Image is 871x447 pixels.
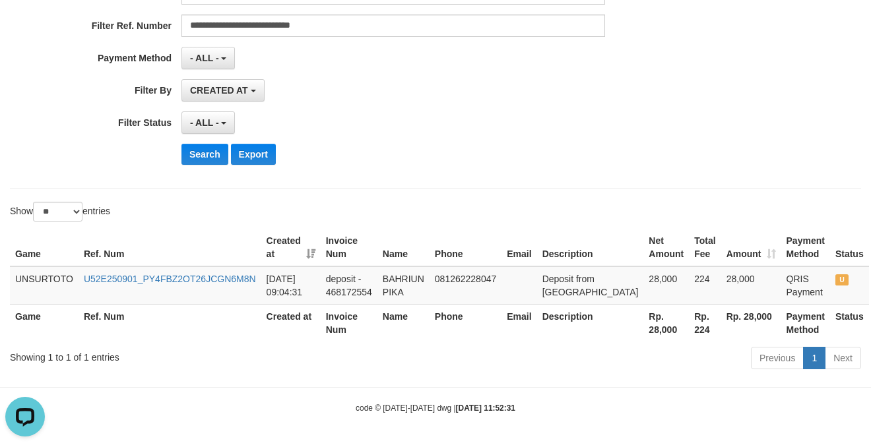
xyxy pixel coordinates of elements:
[537,304,644,342] th: Description
[79,304,261,342] th: Ref. Num
[190,53,219,63] span: - ALL -
[825,347,861,369] a: Next
[377,229,430,266] th: Name
[430,266,501,305] td: 081262228047
[321,304,377,342] th: Invoice Num
[430,229,501,266] th: Phone
[377,266,430,305] td: BAHRIUN PIKA
[10,229,79,266] th: Game
[537,266,644,305] td: Deposit from [GEOGRAPHIC_DATA]
[181,47,235,69] button: - ALL -
[501,304,536,342] th: Email
[356,403,515,413] small: code © [DATE]-[DATE] dwg |
[830,304,869,342] th: Status
[261,229,321,266] th: Created at: activate to sort column ascending
[261,304,321,342] th: Created at
[261,266,321,305] td: [DATE] 09:04:31
[689,304,721,342] th: Rp. 224
[721,229,781,266] th: Amount: activate to sort column ascending
[830,229,869,266] th: Status
[377,304,430,342] th: Name
[190,117,219,128] span: - ALL -
[10,266,79,305] td: UNSURTOTO
[321,229,377,266] th: Invoice Num
[190,85,248,96] span: CREATED AT
[781,229,830,266] th: Payment Method
[835,274,849,285] span: UNPAID
[689,266,721,305] td: 224
[10,202,110,222] label: Show entries
[5,5,45,45] button: Open LiveChat chat widget
[79,229,261,266] th: Ref. Num
[456,403,515,413] strong: [DATE] 11:52:31
[781,304,830,342] th: Payment Method
[84,274,256,284] a: U52E250901_PY4FBZ2OT26JCGN6M8N
[33,202,82,222] select: Showentries
[181,144,228,165] button: Search
[231,144,276,165] button: Export
[751,347,804,369] a: Previous
[781,266,830,305] td: QRIS Payment
[721,304,781,342] th: Rp. 28,000
[643,266,689,305] td: 28,000
[803,347,825,369] a: 1
[537,229,644,266] th: Description
[643,304,689,342] th: Rp. 28,000
[181,111,235,134] button: - ALL -
[501,229,536,266] th: Email
[10,345,353,364] div: Showing 1 to 1 of 1 entries
[721,266,781,305] td: 28,000
[643,229,689,266] th: Net Amount
[10,304,79,342] th: Game
[321,266,377,305] td: deposit - 468172554
[689,229,721,266] th: Total Fee
[430,304,501,342] th: Phone
[181,79,265,102] button: CREATED AT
